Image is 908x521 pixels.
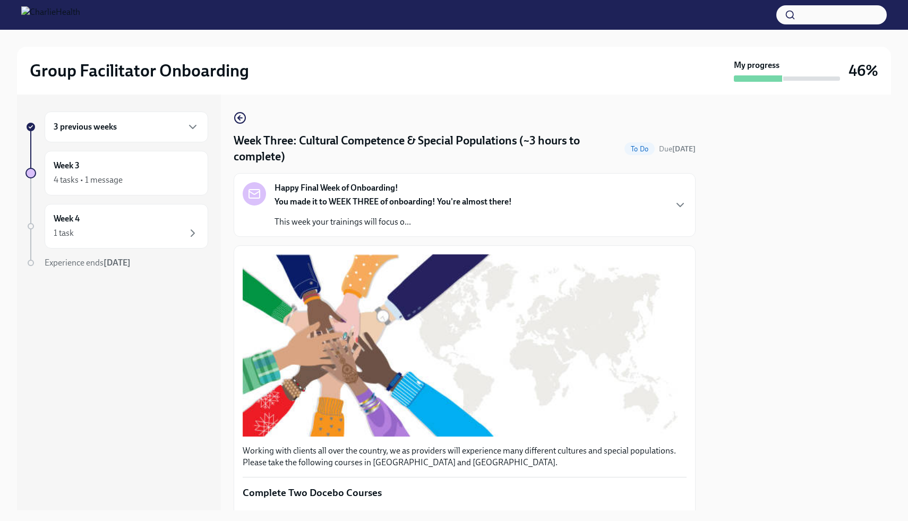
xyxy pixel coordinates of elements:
[275,216,512,228] p: This week your trainings will focus o...
[672,144,696,153] strong: [DATE]
[45,258,131,268] span: Experience ends
[25,151,208,195] a: Week 34 tasks • 1 message
[849,61,878,80] h3: 46%
[234,133,620,165] h4: Week Three: Cultural Competence & Special Populations (~3 hours to complete)
[25,204,208,249] a: Week 41 task
[54,213,80,225] h6: Week 4
[54,227,74,239] div: 1 task
[275,197,512,207] strong: You made it to WEEK THREE of onboarding! You're almost there!
[104,258,131,268] strong: [DATE]
[243,445,687,468] p: Working with clients all over the country, we as providers will experience many different culture...
[659,144,696,153] span: Due
[275,182,398,194] strong: Happy Final Week of Onboarding!
[659,144,696,154] span: August 25th, 2025 07:00
[54,160,80,172] h6: Week 3
[30,60,249,81] h2: Group Facilitator Onboarding
[243,486,687,500] p: Complete Two Docebo Courses
[54,174,123,186] div: 4 tasks • 1 message
[243,508,687,520] p: Please complete these Docebo courses next:
[21,6,80,23] img: CharlieHealth
[734,59,779,71] strong: My progress
[323,509,338,519] strong: two
[54,121,117,133] h6: 3 previous weeks
[624,145,655,153] span: To Do
[243,254,687,437] button: Zoom image
[45,112,208,142] div: 3 previous weeks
